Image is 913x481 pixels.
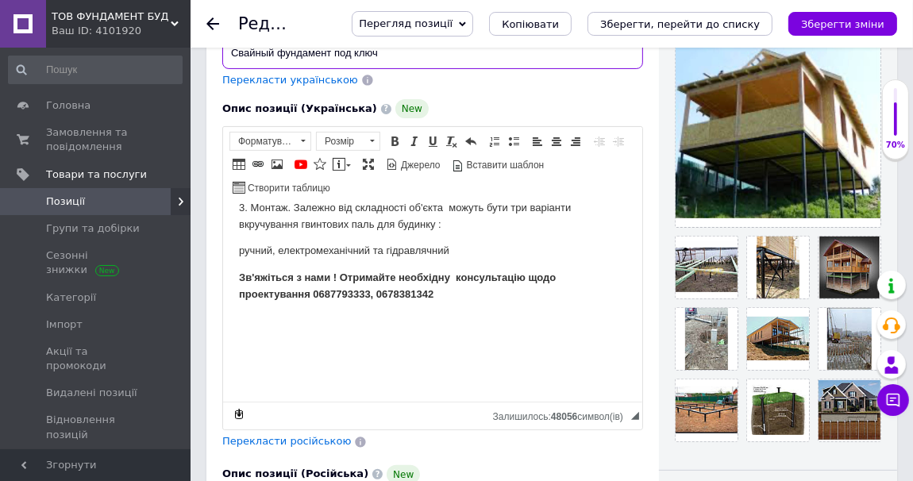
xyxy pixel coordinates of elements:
[502,18,559,30] span: Копіювати
[610,133,627,150] a: Збільшити відступ
[292,156,310,173] a: Додати відео з YouTube
[443,133,460,150] a: Видалити форматування
[383,156,443,173] a: Джерело
[505,133,522,150] a: Вставити/видалити маркований список
[600,18,760,30] i: Зберегти, перейти до списку
[548,133,565,150] a: По центру
[424,133,441,150] a: Підкреслений (Ctrl+U)
[16,40,403,56] p: ручний, електромеханічний та гідравлячний
[46,413,147,441] span: Відновлення позицій
[245,182,330,195] span: Створити таблицю
[449,156,547,173] a: Вставити шаблон
[882,79,909,160] div: 70% Якість заповнення
[359,17,453,29] span: Перегляд позиції
[222,74,358,86] span: Перекласти українською
[206,17,219,30] div: Повернутися назад
[222,435,351,447] span: Перекласти російською
[46,98,91,113] span: Головна
[587,12,772,36] button: Зберегти, перейти до списку
[46,344,147,373] span: Акції та промокоди
[46,317,83,332] span: Імпорт
[46,167,147,182] span: Товари та послуги
[222,37,643,69] input: Наприклад, H&M жіноча сукня зелена 38 розмір вечірня максі з блискітками
[222,468,368,479] span: Опис позиції (Російська)
[46,194,85,209] span: Позиції
[52,24,191,38] div: Ваш ID: 4101920
[395,99,429,118] span: New
[801,18,884,30] i: Зберегти зміни
[883,140,908,151] div: 70%
[316,132,380,151] a: Розмір
[493,407,631,422] div: Кiлькiсть символiв
[16,129,403,212] p: Винтовая паля – стальная труба с лопастью определенной конфигурации. Винтовые пали обладают высок...
[230,133,295,150] span: Форматування
[567,133,584,150] a: По правому краю
[19,17,194,29] strong: ТОВ ФУНДАМЕНТ БУД 0687793333
[386,133,403,150] a: Жирний (Ctrl+B)
[52,10,171,24] span: ТОВ ФУНДАМЕНТ БУД
[238,14,863,33] h1: Редагування позиції: <strong>Гвинтовий фундамент під ключ</strong
[489,12,572,36] button: Копіювати
[16,43,403,76] p: специализируется на создании практических решений для возведения фундамента для жилых, администра...
[8,56,183,84] input: Пошук
[631,412,639,420] span: Потягніть для зміни розмірів
[486,133,503,150] a: Вставити/видалити нумерований список
[330,156,353,173] a: Вставити повідомлення
[249,156,267,173] a: Вставити/Редагувати посилання (Ctrl+L)
[464,159,545,172] span: Вставити шаблон
[360,156,377,173] a: Максимізувати
[405,133,422,150] a: Курсив (Ctrl+I)
[46,125,147,154] span: Замовлення та повідомлення
[222,102,377,114] span: Опис позиції (Українська)
[317,133,364,150] span: Розмір
[16,68,333,97] strong: Зв'яжіться з нами ! Отримайте необхідну консультацію щодо проектування 0687793333, 0678381342
[529,133,546,150] a: По лівому краю
[788,12,897,36] button: Зберегти зміни
[46,386,137,400] span: Видалені позиції
[551,411,577,422] span: 48056
[230,156,248,173] a: Таблиця
[46,291,96,305] span: Категорії
[591,133,608,150] a: Зменшити відступ
[46,248,147,277] span: Сезонні знижки
[230,406,248,423] a: Зробити резервну копію зараз
[223,203,642,402] iframe: Редактор, 07CD831C-E7FE-4E60-AEB8-E25E215E422D
[268,156,286,173] a: Зображення
[16,86,403,119] p: Мы совершенствуем проектирование, производство и монтаж свайно винтовых фундаментов.
[230,179,333,196] a: Створити таблицю
[229,132,311,151] a: Форматування
[311,156,329,173] a: Вставити іконку
[399,159,441,172] span: Джерело
[46,221,140,236] span: Групи та добірки
[462,133,480,150] a: Повернути (Ctrl+Z)
[877,384,909,416] button: Чат з покупцем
